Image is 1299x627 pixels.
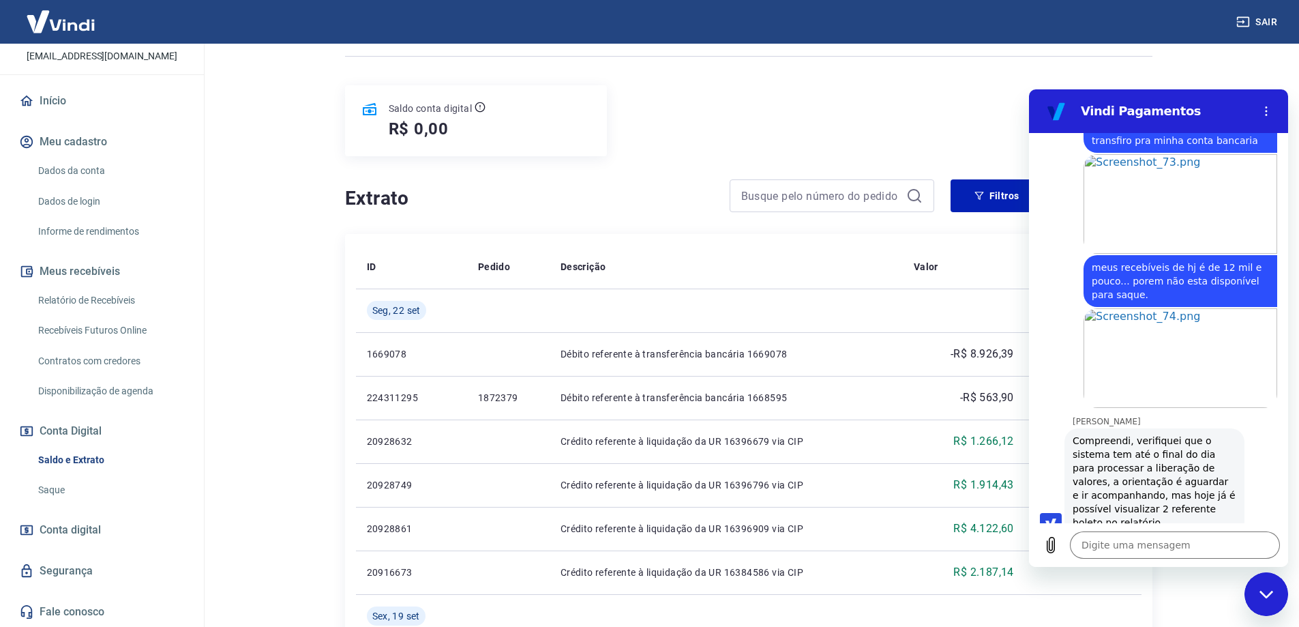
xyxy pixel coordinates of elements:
a: Início [16,86,188,116]
p: R$ 4.122,60 [953,521,1013,537]
a: Contratos com credores [33,347,188,375]
p: R$ 1.266,12 [953,433,1013,450]
p: 1872379 [478,391,539,405]
p: Pedido [478,260,510,274]
p: 20928861 [367,522,456,536]
a: Informe de rendimentos [33,218,188,246]
p: Saldo conta digital [389,102,473,115]
p: Crédito referente à liquidação da UR 16396679 via CIP [561,435,892,448]
p: Crédito referente à liquidação da UR 16384586 via CIP [561,566,892,579]
a: Saque [33,476,188,504]
p: 20928749 [367,478,456,492]
a: Disponibilização de agenda [33,377,188,405]
p: Débito referente à transferência bancária 1668595 [561,391,892,405]
p: 1669078 [367,347,456,361]
button: Meus recebíveis [16,257,188,287]
iframe: Janela de mensagens [1029,89,1288,567]
iframe: Botão para abrir a janela de mensagens, conversa em andamento [1244,572,1288,616]
a: Dados de login [33,188,188,216]
p: -R$ 8.926,39 [951,346,1014,362]
img: Vindi [16,1,105,42]
button: Meu cadastro [16,127,188,157]
h4: Extrato [345,185,713,212]
p: R$ 2.187,14 [953,564,1013,581]
button: Conta Digital [16,416,188,446]
a: Fale conosco [16,597,188,627]
p: Crédito referente à liquidação da UR 16396909 via CIP [561,522,892,536]
a: Conta digital [16,515,188,545]
p: Crédito referente à liquidação da UR 16396796 via CIP [561,478,892,492]
p: Débito referente à transferência bancária 1669078 [561,347,892,361]
a: Recebíveis Futuros Online [33,317,188,345]
p: Descrição [561,260,606,274]
span: Seg, 22 set [372,304,421,317]
a: Relatório de Recebíveis [33,287,188,315]
span: Sex, 19 set [372,609,420,623]
a: Segurança [16,556,188,586]
p: -R$ 563,90 [960,390,1014,406]
button: Sair [1234,10,1283,35]
p: [PERSON_NAME] [47,29,156,44]
button: Filtros [951,179,1043,212]
span: Conta digital [40,521,101,540]
p: 20916673 [367,566,456,579]
a: Dados da conta [33,157,188,185]
p: [EMAIL_ADDRESS][DOMAIN_NAME] [27,49,177,63]
input: Busque pelo número do pedido [741,186,901,206]
p: R$ 1.914,43 [953,477,1013,493]
h5: R$ 0,00 [389,118,449,140]
a: Saldo e Extrato [33,446,188,474]
p: Valor [914,260,938,274]
p: ID [367,260,376,274]
p: 20928632 [367,435,456,448]
p: 224311295 [367,391,456,405]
